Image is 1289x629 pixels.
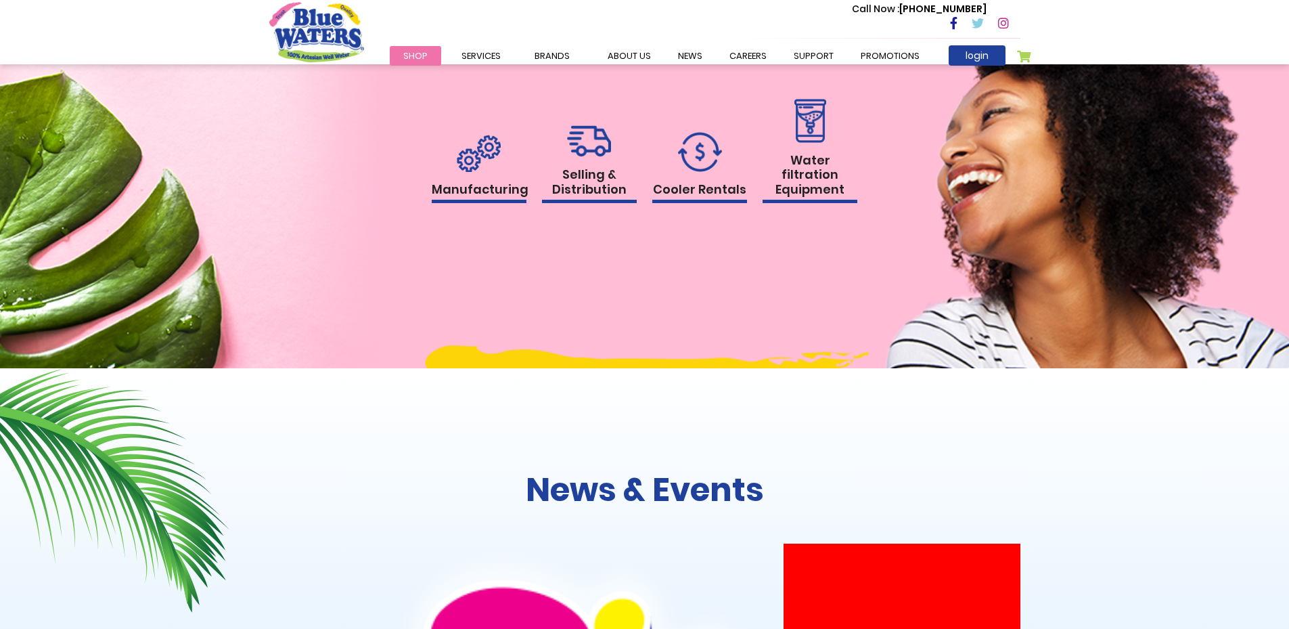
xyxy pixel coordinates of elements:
span: Brands [535,49,570,62]
a: Selling & Distribution [542,125,637,203]
img: rental [567,125,611,157]
h1: Selling & Distribution [542,167,637,203]
p: [PHONE_NUMBER] [852,2,987,16]
a: careers [716,46,780,66]
h1: Manufacturing [432,182,526,204]
span: Call Now : [852,2,899,16]
a: support [780,46,847,66]
h1: Cooler Rentals [652,182,747,204]
h2: News & Events [269,471,1020,510]
a: login [949,45,1005,66]
img: rental [678,132,722,172]
a: store logo [269,2,364,62]
a: Water filtration Equipment [763,99,857,204]
img: rental [457,135,501,172]
a: Cooler Rentals [652,132,747,204]
span: Shop [403,49,428,62]
h1: Water filtration Equipment [763,153,857,204]
span: Services [461,49,501,62]
a: News [664,46,716,66]
a: about us [594,46,664,66]
img: rental [790,99,830,143]
a: Promotions [847,46,933,66]
a: Manufacturing [432,135,526,204]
